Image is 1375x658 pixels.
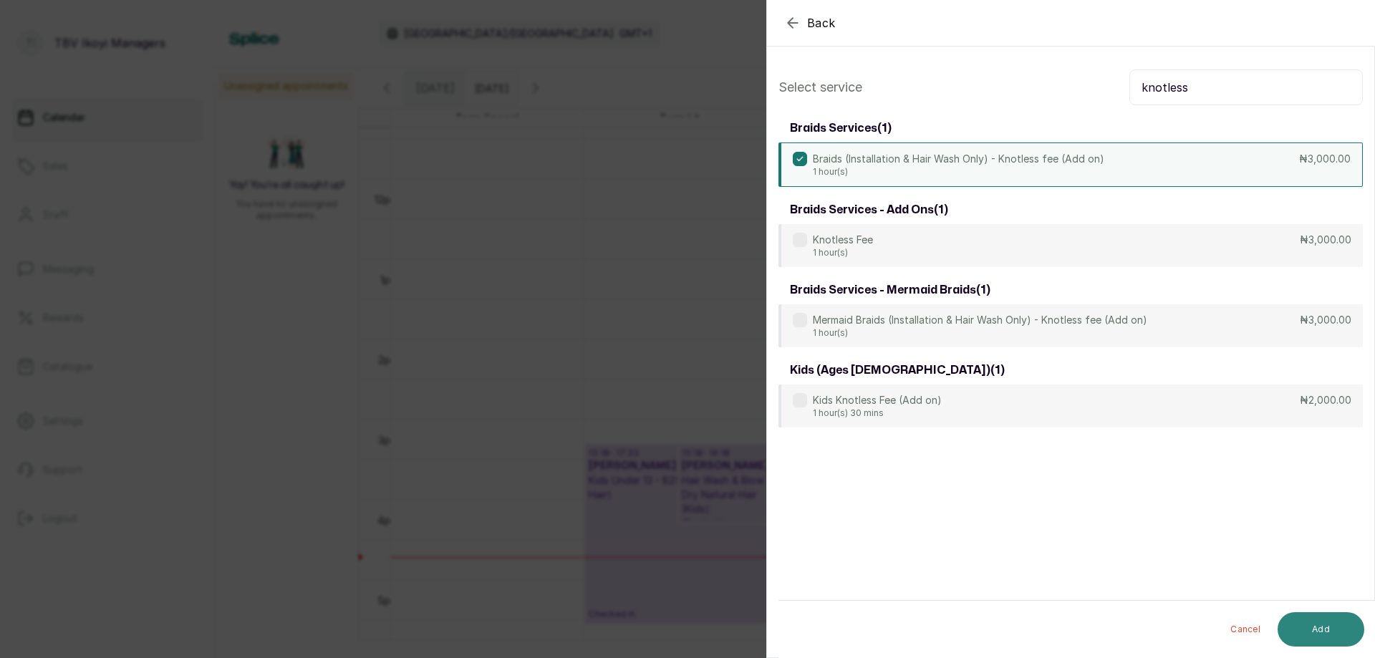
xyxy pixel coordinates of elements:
p: 1 hour(s) [813,247,873,258]
p: 1 hour(s) [813,166,1104,178]
p: 1 hour(s) 30 mins [813,407,942,419]
h3: braids services - add ons ( 1 ) [790,201,948,218]
p: Knotless Fee [813,233,873,247]
button: Cancel [1219,612,1272,647]
p: Mermaid Braids (Installation & Hair Wash Only) - Knotless fee (Add on) [813,313,1147,327]
p: ₦3,000.00 [1300,313,1351,327]
button: Add [1278,612,1364,647]
p: ₦3,000.00 [1300,233,1351,247]
p: Braids (Installation & Hair Wash Only) - Knotless fee (Add on) [813,152,1104,166]
p: Kids Knotless Fee (Add on) [813,393,942,407]
p: 1 hour(s) [813,327,1147,339]
p: ₦2,000.00 [1300,393,1351,407]
h3: braids services ( 1 ) [790,120,892,137]
span: Back [807,14,836,32]
p: ₦3,000.00 [1299,152,1351,166]
button: Back [784,14,836,32]
h3: kids (ages [DEMOGRAPHIC_DATA]) ( 1 ) [790,362,1005,379]
p: Select service [778,77,862,97]
input: Search. [1129,69,1363,105]
h3: braids services - mermaid braids ( 1 ) [790,281,990,299]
